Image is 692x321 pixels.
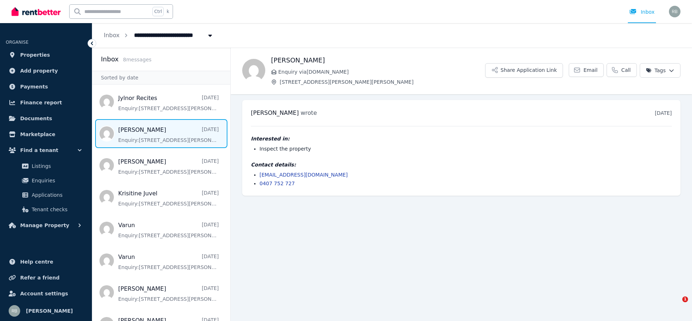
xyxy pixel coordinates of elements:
[9,305,20,317] img: Raj Bala
[280,78,485,86] span: [STREET_ADDRESS][PERSON_NAME][PERSON_NAME]
[242,59,265,82] img: Gabrielle
[32,191,80,199] span: Applications
[20,114,52,123] span: Documents
[6,270,86,285] a: Refer a friend
[92,71,230,84] div: Sorted by date
[118,157,219,175] a: [PERSON_NAME][DATE]Enquiry:[STREET_ADDRESS][PERSON_NAME][PERSON_NAME].
[640,63,680,78] button: Tags
[607,63,637,77] a: Call
[167,9,169,14] span: k
[301,109,317,116] span: wrote
[20,221,69,230] span: Manage Property
[101,54,119,64] h2: Inbox
[569,63,604,77] a: Email
[118,221,219,239] a: Varun[DATE]Enquiry:[STREET_ADDRESS][PERSON_NAME][PERSON_NAME].
[6,127,86,142] a: Marketplace
[92,23,225,48] nav: Breadcrumb
[584,66,598,74] span: Email
[20,51,50,59] span: Properties
[655,110,672,116] time: [DATE]
[118,94,219,112] a: Jylnor Recites[DATE]Enquiry:[STREET_ADDRESS][PERSON_NAME][PERSON_NAME].
[32,176,80,185] span: Enquiries
[118,189,219,207] a: Krisitine Juvel[DATE]Enquiry:[STREET_ADDRESS][PERSON_NAME][PERSON_NAME].
[152,7,164,16] span: Ctrl
[123,57,151,62] span: 8 message s
[9,159,83,173] a: Listings
[20,146,58,155] span: Find a tenant
[118,126,219,144] a: [PERSON_NAME][DATE]Enquiry:[STREET_ADDRESS][PERSON_NAME][PERSON_NAME].
[6,64,86,78] a: Add property
[6,48,86,62] a: Properties
[6,143,86,157] button: Find a tenant
[6,111,86,126] a: Documents
[20,289,68,298] span: Account settings
[6,218,86,233] button: Manage Property
[667,296,685,314] iframe: Intercom live chat
[6,79,86,94] a: Payments
[251,109,299,116] span: [PERSON_NAME]
[251,135,672,142] h4: Interested in:
[6,40,28,45] span: ORGANISE
[32,205,80,214] span: Tenant checks
[629,8,655,16] div: Inbox
[6,255,86,269] a: Help centre
[20,66,58,75] span: Add property
[12,6,61,17] img: RentBetter
[621,66,631,74] span: Call
[251,161,672,168] h4: Contact details:
[259,181,295,186] a: 0407 752 727
[669,6,680,17] img: Raj Bala
[9,188,83,202] a: Applications
[20,98,62,107] span: Finance report
[20,257,53,266] span: Help centre
[20,130,55,139] span: Marketplace
[118,253,219,271] a: Varun[DATE]Enquiry:[STREET_ADDRESS][PERSON_NAME][PERSON_NAME].
[20,82,48,91] span: Payments
[9,202,83,217] a: Tenant checks
[118,285,219,303] a: [PERSON_NAME][DATE]Enquiry:[STREET_ADDRESS][PERSON_NAME][PERSON_NAME].
[682,296,688,302] span: 1
[271,55,485,65] h1: [PERSON_NAME]
[259,172,348,178] a: [EMAIL_ADDRESS][DOMAIN_NAME]
[6,95,86,110] a: Finance report
[278,68,485,75] span: Enquiry via [DOMAIN_NAME]
[646,67,666,74] span: Tags
[485,63,563,78] button: Share Application Link
[9,173,83,188] a: Enquiries
[6,286,86,301] a: Account settings
[26,307,73,315] span: [PERSON_NAME]
[20,273,59,282] span: Refer a friend
[104,32,120,39] a: Inbox
[32,162,80,170] span: Listings
[259,145,672,152] li: Inspect the property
